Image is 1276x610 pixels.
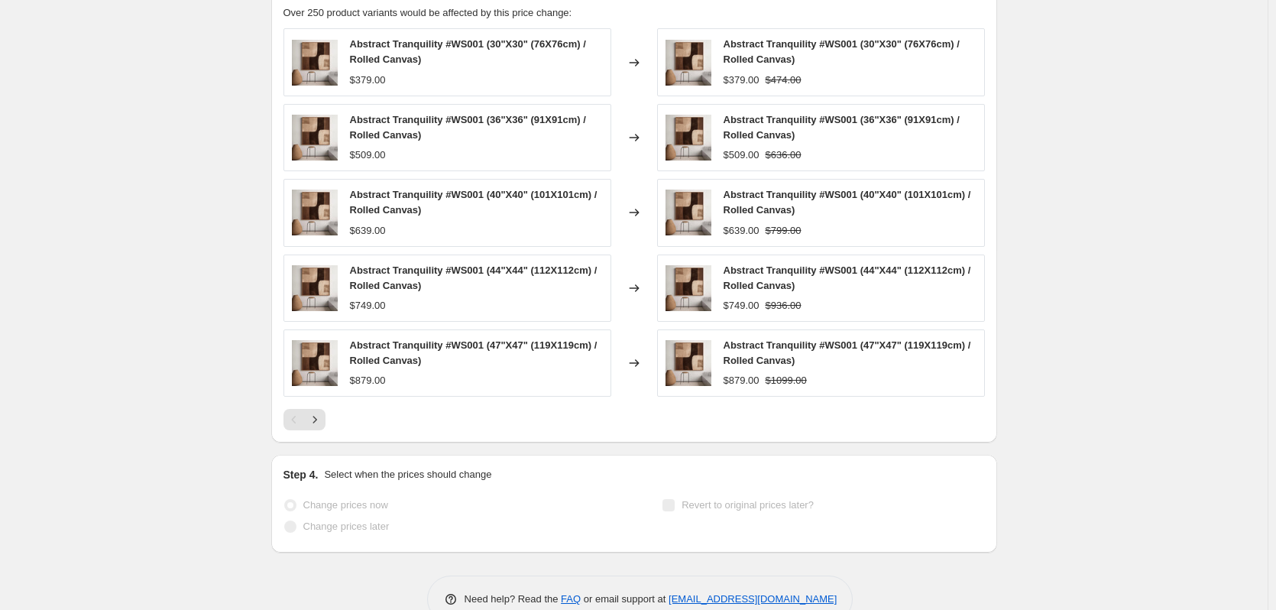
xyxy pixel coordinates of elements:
span: $509.00 [350,149,386,161]
span: Revert to original prices later? [682,499,814,511]
a: [EMAIL_ADDRESS][DOMAIN_NAME] [669,593,837,605]
span: $639.00 [350,225,386,236]
p: Select when the prices should change [324,467,491,482]
span: $879.00 [724,375,759,386]
img: 111_80x.webp [666,340,711,386]
span: $379.00 [350,74,386,86]
span: Abstract Tranquility #WS001 (44"X44" (112X112cm) / Rolled Canvas) [724,264,971,291]
a: FAQ [561,593,581,605]
span: $749.00 [350,300,386,311]
span: Abstract Tranquility #WS001 (47"X47" (119X119cm) / Rolled Canvas) [724,339,971,366]
img: 111_80x.webp [292,115,338,161]
span: $379.00 [724,74,759,86]
span: $639.00 [724,225,759,236]
span: Abstract Tranquility #WS001 (40"X40" (101X101cm) / Rolled Canvas) [724,189,971,216]
img: 111_80x.webp [292,340,338,386]
span: $749.00 [724,300,759,311]
span: Abstract Tranquility #WS001 (44"X44" (112X112cm) / Rolled Canvas) [350,264,598,291]
h2: Step 4. [283,467,319,482]
span: Abstract Tranquility #WS001 (40"X40" (101X101cm) / Rolled Canvas) [350,189,598,216]
img: 111_80x.webp [666,40,711,86]
img: 111_80x.webp [292,190,338,235]
span: $636.00 [766,149,802,161]
span: $509.00 [724,149,759,161]
img: 111_80x.webp [666,190,711,235]
span: $879.00 [350,375,386,386]
span: Need help? Read the [465,593,562,605]
span: $474.00 [766,74,802,86]
span: $936.00 [766,300,802,311]
img: 111_80x.webp [292,265,338,311]
span: Over 250 product variants would be affected by this price change: [283,7,572,18]
span: Abstract Tranquility #WS001 (30"X30" (76X76cm) / Rolled Canvas) [724,38,960,65]
img: 111_80x.webp [666,265,711,311]
span: Change prices later [303,521,390,532]
nav: Pagination [283,409,325,430]
span: Abstract Tranquility #WS001 (36"X36" (91X91cm) / Rolled Canvas) [724,114,960,141]
span: or email support at [581,593,669,605]
img: 111_80x.webp [292,40,338,86]
span: Change prices now [303,499,388,511]
span: Abstract Tranquility #WS001 (36"X36" (91X91cm) / Rolled Canvas) [350,114,586,141]
span: $799.00 [766,225,802,236]
span: Abstract Tranquility #WS001 (47"X47" (119X119cm) / Rolled Canvas) [350,339,598,366]
button: Next [304,409,325,430]
img: 111_80x.webp [666,115,711,161]
span: $1099.00 [766,375,807,386]
span: Abstract Tranquility #WS001 (30"X30" (76X76cm) / Rolled Canvas) [350,38,586,65]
